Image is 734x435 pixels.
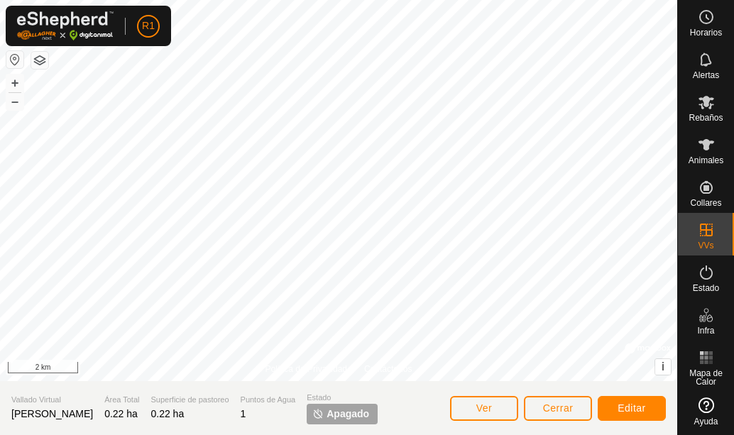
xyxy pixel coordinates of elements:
span: Infra [697,326,714,335]
span: Vallado Virtual [11,394,93,406]
span: Collares [690,199,721,207]
span: Estado [307,392,378,404]
span: i [662,360,664,373]
span: VVs [698,241,713,250]
span: Alertas [693,71,719,79]
span: R1 [142,18,155,33]
span: Horarios [690,28,722,37]
button: + [6,75,23,92]
span: Cerrar [543,402,574,414]
img: apagar [312,408,324,419]
span: Puntos de Agua [241,394,296,406]
button: Editar [598,396,666,421]
button: Ver [450,396,518,421]
button: i [655,359,671,375]
button: Cerrar [524,396,592,421]
img: Logo Gallagher [17,11,114,40]
span: Rebaños [689,114,723,122]
span: 0.22 ha [150,408,184,419]
span: 1 [241,408,246,419]
button: – [6,93,23,110]
span: Ver [476,402,493,414]
span: Apagado [327,407,369,422]
button: Restablecer Mapa [6,51,23,68]
a: Ayuda [678,392,734,431]
span: Estado [693,284,719,292]
span: Animales [689,156,723,165]
span: Ayuda [694,417,718,426]
a: Política de Privacidad [265,363,347,375]
button: Capas del Mapa [31,52,48,69]
a: Contáctenos [364,363,412,375]
span: Mapa de Calor [681,369,730,386]
span: Editar [618,402,646,414]
span: 0.22 ha [104,408,138,419]
span: Superficie de pastoreo [150,394,229,406]
span: Área Total [104,394,139,406]
span: [PERSON_NAME] [11,408,93,419]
